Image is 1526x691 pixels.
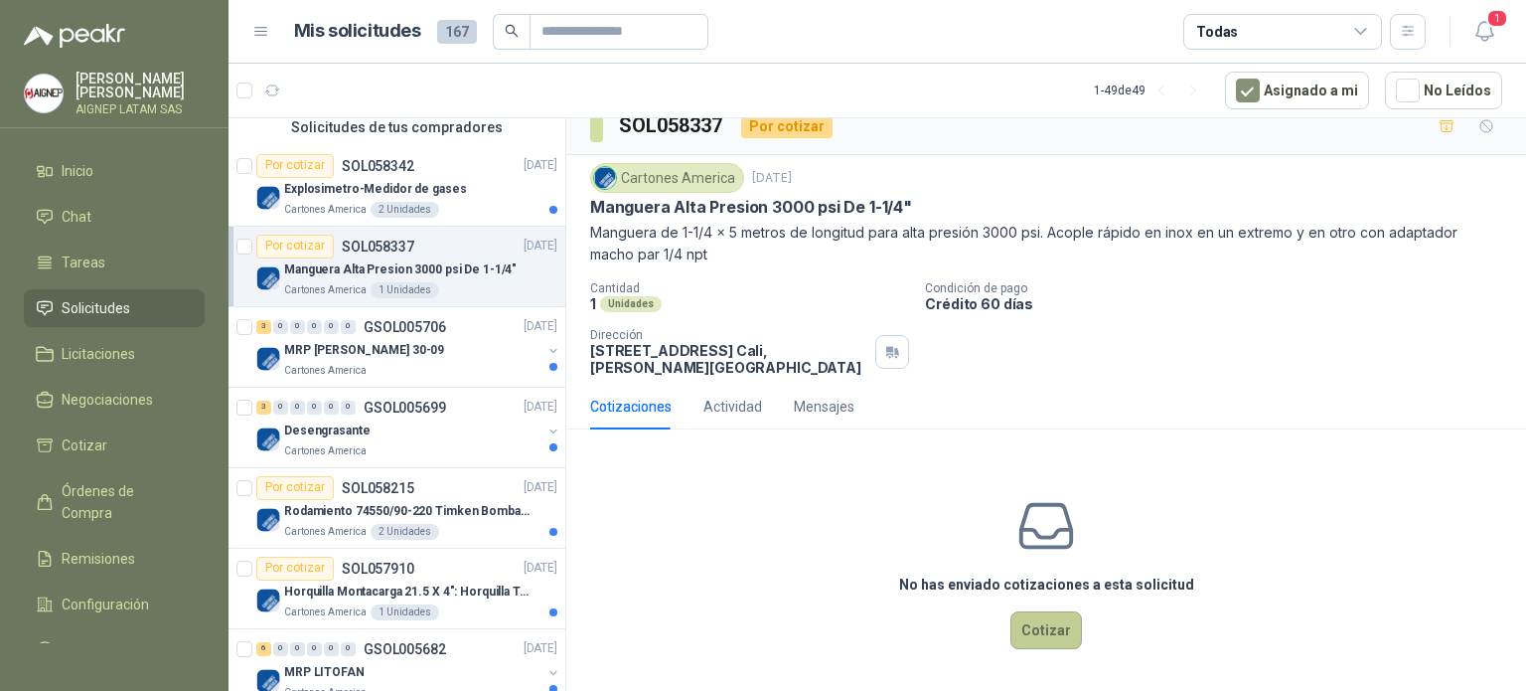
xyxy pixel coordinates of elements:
p: [STREET_ADDRESS] Cali , [PERSON_NAME][GEOGRAPHIC_DATA] [590,342,867,376]
div: 1 - 49 de 49 [1094,75,1209,106]
div: Por cotizar [256,235,334,259]
p: Cantidad [590,281,909,295]
div: 0 [307,320,322,334]
p: Cartones America [284,443,367,459]
img: Company Logo [594,167,616,189]
a: Chat [24,198,205,236]
p: SOL057910 [342,562,414,576]
img: Company Logo [256,589,280,612]
div: 0 [324,642,339,656]
h3: No has enviado cotizaciones a esta solicitud [899,574,1194,596]
p: 1 [590,295,596,312]
span: search [505,24,519,38]
p: Manguera Alta Presion 3000 psi De 1-1/4" [590,197,912,218]
p: MRP LITOFAN [284,663,365,682]
button: 1 [1466,14,1502,50]
div: 0 [307,401,322,415]
p: Cartones America [284,363,367,379]
a: Por cotizarSOL058342[DATE] Company LogoExplosimetro-Medidor de gasesCartones America2 Unidades [229,146,565,227]
div: 0 [324,320,339,334]
p: Crédito 60 días [925,295,1518,312]
a: Negociaciones [24,381,205,419]
div: 0 [341,401,356,415]
p: Cartones America [284,202,367,218]
img: Logo peakr [24,24,125,48]
span: Chat [62,206,91,228]
p: Cartones America [284,282,367,298]
div: 2 Unidades [371,202,439,218]
img: Company Logo [256,266,280,290]
p: MRP [PERSON_NAME] 30-09 [284,341,444,360]
span: Configuración [62,594,149,615]
a: Inicio [24,152,205,190]
p: SOL058342 [342,159,414,173]
p: [DATE] [524,559,557,578]
img: Company Logo [256,428,280,451]
p: [PERSON_NAME] [PERSON_NAME] [76,72,205,99]
div: 2 Unidades [371,524,439,540]
span: Tareas [62,252,105,273]
a: Por cotizarSOL058215[DATE] Company LogoRodamiento 74550/90-220 Timken BombaVG40Cartones America2 ... [229,468,565,549]
a: Configuración [24,586,205,623]
p: GSOL005706 [364,320,446,334]
a: Manuales y ayuda [24,631,205,669]
div: Actividad [703,396,762,418]
a: Remisiones [24,540,205,578]
div: Cotizaciones [590,396,672,418]
h3: SOL058337 [619,110,725,141]
div: Solicitudes de tus compradores [229,108,565,146]
div: Cartones America [590,163,744,193]
div: 0 [341,642,356,656]
a: 3 0 0 0 0 0 GSOL005706[DATE] Company LogoMRP [PERSON_NAME] 30-09Cartones America [256,315,561,379]
button: No Leídos [1385,72,1502,109]
p: [DATE] [524,317,557,336]
span: 1 [1486,9,1508,28]
span: Órdenes de Compra [62,480,186,524]
div: 0 [341,320,356,334]
img: Company Logo [256,508,280,532]
p: AIGNEP LATAM SAS [76,103,205,115]
span: Licitaciones [62,343,135,365]
p: GSOL005699 [364,401,446,415]
div: Por cotizar [256,557,334,581]
span: 167 [437,20,477,44]
p: Manguera Alta Presion 3000 psi De 1-1/4" [284,260,517,279]
span: Cotizar [62,434,107,456]
div: Por cotizar [256,154,334,178]
p: Cartones America [284,524,367,540]
img: Company Logo [25,75,63,112]
p: SOL058337 [342,240,414,254]
p: GSOL005682 [364,642,446,656]
a: Solicitudes [24,289,205,327]
span: Negociaciones [62,389,153,411]
a: Órdenes de Compra [24,472,205,532]
div: 6 [256,642,271,656]
img: Company Logo [256,186,280,210]
span: Remisiones [62,548,135,570]
p: Manguera de 1-1/4 x 5 metros de longitud para alta presión 3000 psi. Acople rápido en inox en un ... [590,222,1502,265]
span: Manuales y ayuda [62,639,175,661]
a: 3 0 0 0 0 0 GSOL005699[DATE] Company LogoDesengrasanteCartones America [256,396,561,459]
div: 0 [324,401,339,415]
div: 0 [273,401,288,415]
a: Por cotizarSOL057910[DATE] Company LogoHorquilla Montacarga 21.5 X 4": Horquilla Telescopica Over... [229,549,565,629]
div: 3 [256,320,271,334]
div: 0 [290,320,305,334]
a: Por cotizarSOL058337[DATE] Company LogoManguera Alta Presion 3000 psi De 1-1/4"Cartones America1 ... [229,227,565,307]
p: Condición de pago [925,281,1518,295]
img: Company Logo [256,347,280,371]
div: Por cotizar [256,476,334,500]
div: 0 [273,320,288,334]
div: Por cotizar [741,114,833,138]
button: Cotizar [1010,611,1082,649]
p: SOL058215 [342,481,414,495]
div: 0 [273,642,288,656]
p: [DATE] [752,169,792,188]
p: Dirección [590,328,867,342]
button: Asignado a mi [1225,72,1369,109]
p: Desengrasante [284,422,370,440]
span: Solicitudes [62,297,130,319]
p: [DATE] [524,237,557,256]
span: Inicio [62,160,93,182]
div: 0 [290,642,305,656]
